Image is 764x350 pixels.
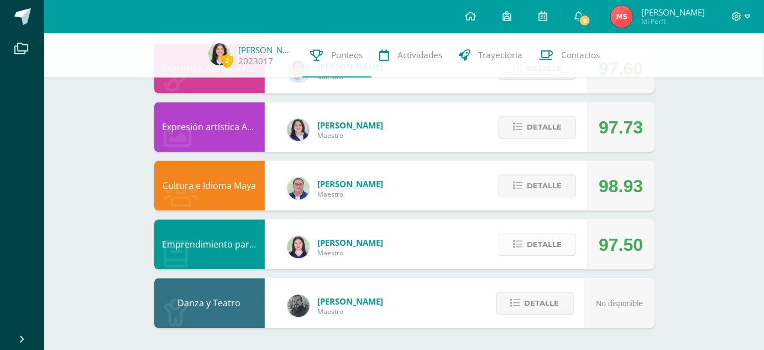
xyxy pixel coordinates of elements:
img: 8ba24283638e9cc0823fe7e8b79ee805.png [287,295,310,317]
span: Maestro [318,131,384,140]
span: Trayectoria [479,49,523,61]
a: 2023017 [239,55,274,67]
span: [PERSON_NAME] [318,237,384,248]
span: Mi Perfil [641,17,705,26]
img: 4a4aaf78db504b0aa81c9e1154a6f8e5.png [287,119,310,141]
span: Punteos [332,49,363,61]
span: Maestro [318,189,384,199]
a: [PERSON_NAME] [239,44,294,55]
div: Danza y Teatro [154,278,265,328]
a: Contactos [531,33,609,78]
span: Maestro [318,248,384,258]
a: Trayectoria [451,33,531,78]
img: c1c1b07ef08c5b34f56a5eb7b3c08b85.png [287,177,310,199]
img: a452c7054714546f759a1a740f2e8572.png [287,236,310,258]
span: Contactos [562,49,600,61]
div: Cultura e Idioma Maya [154,161,265,210]
img: fb703a472bdb86d4ae91402b7cff009e.png [611,6,633,28]
span: 2 [221,54,233,68]
span: Detalle [525,293,559,313]
span: Actividades [398,49,443,61]
span: [PERSON_NAME] [318,296,384,307]
div: 98.93 [599,161,643,211]
span: Detalle [527,176,562,196]
div: 97.50 [599,220,643,270]
span: [PERSON_NAME] [641,7,705,18]
a: Punteos [302,33,371,78]
span: Maestro [318,307,384,316]
span: 8 [579,14,591,27]
span: [PERSON_NAME] [318,120,384,131]
img: 6e225fc003bfcfe63679bea112e55f59.png [208,43,231,65]
div: 97.73 [599,102,643,152]
a: Actividades [371,33,451,78]
div: Emprendimiento para la Productividad [154,219,265,269]
span: Detalle [527,117,562,137]
button: Detalle [499,116,576,138]
span: No disponible [596,299,643,308]
button: Detalle [496,292,574,315]
button: Detalle [499,233,576,256]
span: Detalle [527,234,562,255]
span: [PERSON_NAME] [318,178,384,189]
button: Detalle [499,174,576,197]
div: Expresión artística ARTES PLÁSTICAS [154,102,265,152]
